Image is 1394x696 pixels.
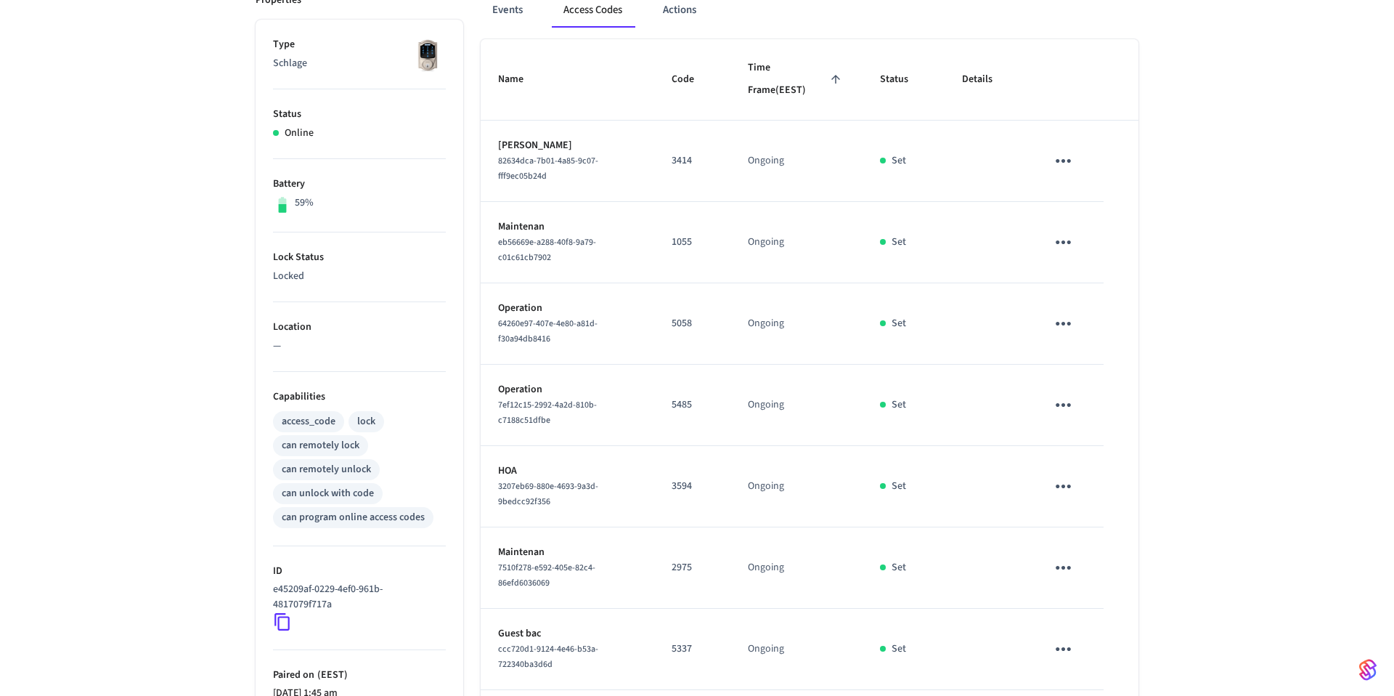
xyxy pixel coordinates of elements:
div: can unlock with code [282,486,374,501]
span: 82634dca-7b01-4a85-9c07-fff9ec05b24d [498,155,598,182]
p: Battery [273,177,446,192]
p: Schlage [273,56,446,71]
p: e45209af-0229-4ef0-961b-4817079f717a [273,582,440,612]
p: Status [273,107,446,122]
span: 7ef12c15-2992-4a2d-810b-c7188c51dfbe [498,399,597,426]
p: 5485 [672,397,713,413]
td: Ongoing [730,283,862,365]
td: Ongoing [730,202,862,283]
p: Operation [498,301,637,316]
div: access_code [282,414,335,429]
span: Status [880,68,927,91]
span: Code [672,68,713,91]
p: Lock Status [273,250,446,265]
td: Ongoing [730,609,862,690]
p: — [273,339,446,354]
span: 3207eb69-880e-4693-9a3d-9bedcc92f356 [498,480,598,508]
span: Time Frame(EEST) [748,57,844,102]
p: Capabilities [273,389,446,405]
p: [PERSON_NAME] [498,138,637,153]
p: Set [892,235,906,250]
div: lock [357,414,375,429]
span: Name [498,68,542,91]
div: can remotely unlock [282,462,371,477]
td: Ongoing [730,446,862,527]
td: Ongoing [730,121,862,202]
p: Set [892,560,906,575]
p: ID [273,564,446,579]
span: 7510f278-e592-405e-82c4-86efd6036069 [498,562,595,589]
p: 3414 [672,153,713,169]
span: ccc720d1-9124-4e46-b53a-722340ba3d6d [498,643,598,671]
p: Online [285,126,314,141]
td: Ongoing [730,527,862,609]
div: can remotely lock [282,438,359,453]
p: Locked [273,269,446,284]
p: Operation [498,382,637,397]
p: Set [892,479,906,494]
p: Set [892,316,906,331]
p: Maintenan [498,545,637,560]
span: Details [962,68,1011,91]
p: 59% [295,195,314,211]
span: eb56669e-a288-40f8-9a79-c01c61cb7902 [498,236,596,264]
p: 1055 [672,235,713,250]
p: Guest bac [498,626,637,642]
p: 3594 [672,479,713,494]
td: Ongoing [730,365,862,446]
span: 64260e97-407e-4e80-a81d-f30a94db8416 [498,317,598,345]
p: Set [892,397,906,413]
p: Paired on [273,668,446,683]
p: HOA [498,464,637,479]
img: Schlage Sense Smart Deadbolt with Camelot Trim, Front [409,37,446,73]
div: can program online access codes [282,510,425,525]
img: SeamLogoGradient.69752ec5.svg [1359,658,1377,681]
p: Maintenan [498,219,637,235]
p: 5058 [672,316,713,331]
p: 2975 [672,560,713,575]
p: Set [892,153,906,169]
span: ( EEST ) [314,668,348,682]
p: Location [273,320,446,335]
p: Set [892,642,906,657]
p: 5337 [672,642,713,657]
p: Type [273,37,446,52]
